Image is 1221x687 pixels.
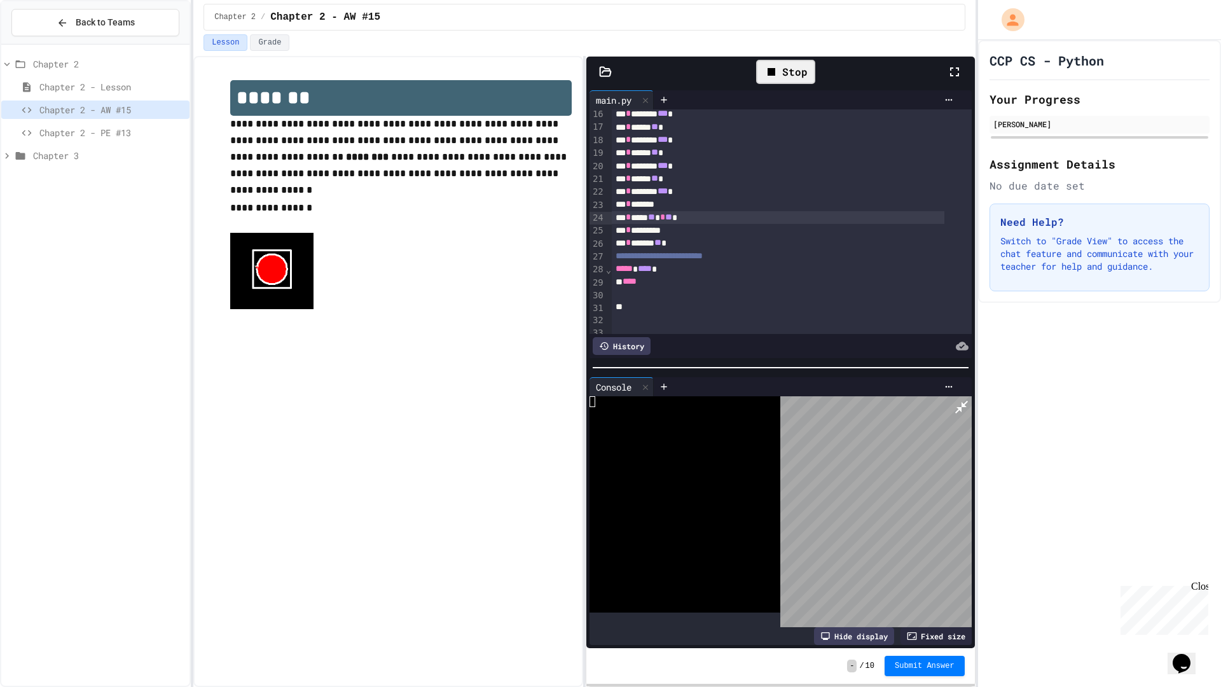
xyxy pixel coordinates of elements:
[5,5,88,81] div: Chat with us now!Close
[1000,235,1199,273] p: Switch to "Grade View" to access the chat feature and communicate with your teacher for help and ...
[990,90,1210,108] h2: Your Progress
[590,380,638,394] div: Console
[590,289,605,302] div: 30
[33,149,184,162] span: Chapter 3
[270,10,380,25] span: Chapter 2 - AW #15
[990,155,1210,173] h2: Assignment Details
[33,57,184,71] span: Chapter 2
[590,302,605,315] div: 31
[1000,214,1199,230] h3: Need Help?
[11,9,179,36] button: Back to Teams
[590,94,638,107] div: main.py
[590,199,605,212] div: 23
[895,661,955,671] span: Submit Answer
[590,225,605,237] div: 25
[1115,581,1208,635] iframe: chat widget
[590,160,605,173] div: 20
[39,103,184,116] span: Chapter 2 - AW #15
[605,265,612,275] span: Fold line
[590,212,605,225] div: 24
[39,126,184,139] span: Chapter 2 - PE #13
[76,16,135,29] span: Back to Teams
[590,314,605,327] div: 32
[847,660,857,672] span: -
[814,627,894,645] div: Hide display
[900,627,972,645] div: Fixed size
[990,178,1210,193] div: No due date set
[261,12,265,22] span: /
[590,238,605,251] div: 26
[756,60,815,84] div: Stop
[590,327,605,340] div: 33
[590,263,605,276] div: 28
[590,277,605,289] div: 29
[590,173,605,186] div: 21
[593,337,651,355] div: History
[993,118,1206,130] div: [PERSON_NAME]
[590,121,605,134] div: 17
[590,251,605,263] div: 27
[590,147,605,160] div: 19
[988,5,1028,34] div: My Account
[590,186,605,198] div: 22
[590,377,654,396] div: Console
[590,108,605,121] div: 16
[250,34,289,51] button: Grade
[590,90,654,109] div: main.py
[590,134,605,147] div: 18
[866,661,874,671] span: 10
[885,656,965,676] button: Submit Answer
[859,661,864,671] span: /
[1168,636,1208,674] iframe: chat widget
[214,12,256,22] span: Chapter 2
[990,52,1104,69] h1: CCP CS - Python
[39,80,184,94] span: Chapter 2 - Lesson
[203,34,247,51] button: Lesson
